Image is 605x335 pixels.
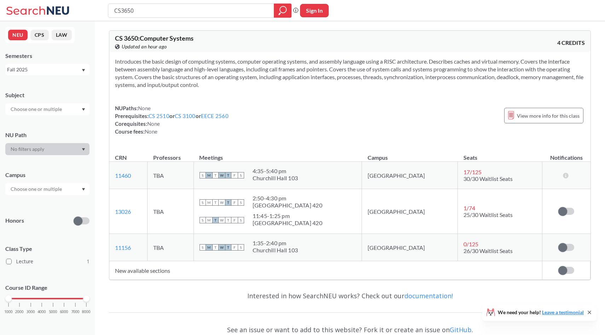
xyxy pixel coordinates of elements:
[148,162,194,189] td: TBA
[148,234,194,261] td: TBA
[253,219,322,227] div: [GEOGRAPHIC_DATA] 420
[200,217,206,223] span: S
[5,52,90,60] div: Semesters
[542,309,584,315] a: Leave a testimonial
[463,205,475,211] span: 1 / 74
[300,4,329,17] button: Sign In
[115,34,194,42] span: CS 3650 : Computer Systems
[557,39,585,47] span: 4 CREDITS
[463,241,478,247] span: 0 / 125
[274,4,292,18] div: magnifying glass
[82,148,85,151] svg: Dropdown arrow
[5,64,90,75] div: Fall 2025Dropdown arrow
[115,154,127,161] div: CRN
[225,172,231,178] span: T
[458,147,542,162] th: Seats
[517,111,580,120] span: View more info for this class
[138,105,151,111] span: None
[27,310,35,314] span: 3000
[542,147,590,162] th: Notifications
[114,5,269,17] input: Class, professor, course number, "phrase"
[87,258,90,265] span: 1
[201,113,229,119] a: EECE 2560
[5,103,90,115] div: Dropdown arrow
[231,199,238,206] span: F
[231,244,238,251] span: F
[5,284,90,292] p: Course ID Range
[206,244,212,251] span: M
[238,217,244,223] span: S
[278,6,287,16] svg: magnifying glass
[4,310,13,314] span: 1000
[200,199,206,206] span: S
[231,217,238,223] span: F
[253,247,298,254] div: Churchill Hall 103
[5,183,90,195] div: Dropdown arrow
[253,167,298,175] div: 4:35 - 5:40 pm
[52,30,72,40] button: LAW
[253,195,322,202] div: 2:50 - 4:30 pm
[200,244,206,251] span: S
[200,172,206,178] span: S
[5,143,90,155] div: Dropdown arrow
[60,310,68,314] span: 6000
[498,310,584,315] span: We need your help!
[225,199,231,206] span: T
[362,162,458,189] td: [GEOGRAPHIC_DATA]
[5,171,90,179] div: Campus
[71,310,80,314] span: 7000
[238,172,244,178] span: S
[82,188,85,191] svg: Dropdown arrow
[219,199,225,206] span: W
[362,189,458,234] td: [GEOGRAPHIC_DATA]
[463,247,513,254] span: 26/30 Waitlist Seats
[5,91,90,99] div: Subject
[115,244,131,251] a: 11156
[206,217,212,223] span: M
[175,113,196,119] a: CS 3100
[253,175,298,182] div: Churchill Hall 103
[148,147,194,162] th: Professors
[7,105,67,113] input: Choose one or multiple
[450,325,472,334] a: GitHub
[7,66,81,74] div: Fall 2025
[82,310,91,314] span: 8000
[238,244,244,251] span: S
[8,30,28,40] button: NEU
[109,286,591,306] div: Interested in how SearchNEU works? Check out our
[148,189,194,234] td: TBA
[5,217,24,225] p: Honors
[404,292,453,300] a: documentation!
[38,310,46,314] span: 4000
[145,128,157,135] span: None
[147,121,160,127] span: None
[7,185,67,193] input: Choose one or multiple
[122,43,167,51] span: Updated an hour ago
[212,199,219,206] span: T
[362,147,458,162] th: Campus
[225,217,231,223] span: T
[30,30,49,40] button: CPS
[219,244,225,251] span: W
[5,245,90,253] span: Class Type
[82,69,85,72] svg: Dropdown arrow
[219,172,225,178] span: W
[82,108,85,111] svg: Dropdown arrow
[109,261,542,280] td: New available sections
[212,172,219,178] span: T
[194,147,362,162] th: Meetings
[6,257,90,266] label: Lecture
[212,244,219,251] span: T
[5,131,90,139] div: NU Path
[463,169,482,175] span: 17 / 125
[212,217,219,223] span: T
[115,58,585,89] section: Introduces the basic design of computing systems, computer operating systems, and assembly langua...
[253,212,322,219] div: 11:45 - 1:25 pm
[362,234,458,261] td: [GEOGRAPHIC_DATA]
[253,240,298,247] div: 1:35 - 2:40 pm
[206,199,212,206] span: M
[238,199,244,206] span: S
[115,172,131,179] a: 11460
[206,172,212,178] span: M
[253,202,322,209] div: [GEOGRAPHIC_DATA] 420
